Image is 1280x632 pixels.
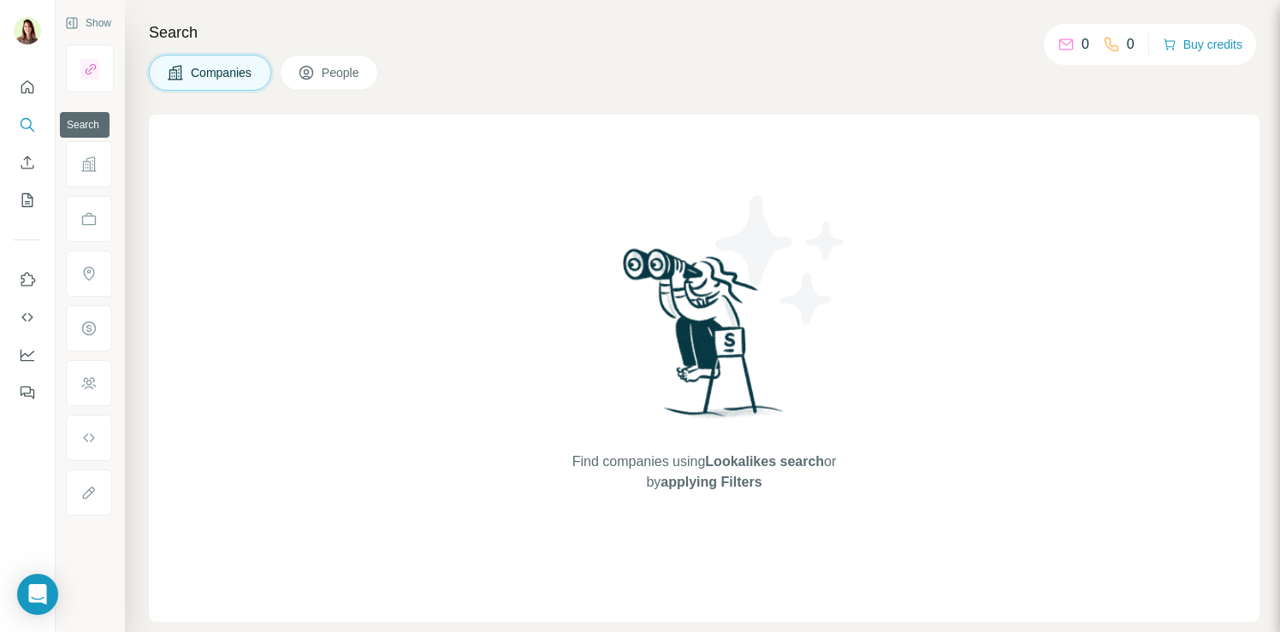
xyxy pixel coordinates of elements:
button: My lists [14,185,41,216]
button: Enrich CSV [14,147,41,178]
button: Feedback [14,377,41,408]
span: People [322,64,361,81]
h4: Search [149,21,1259,44]
img: Avatar [14,17,41,44]
img: Surfe Illustration - Woman searching with binoculars [615,244,793,434]
span: Find companies using or by [567,452,841,493]
img: Surfe Illustration - Stars [704,183,858,337]
button: Show [53,10,123,36]
button: Quick start [14,72,41,103]
span: Companies [191,64,253,81]
button: Dashboard [14,340,41,370]
button: Use Surfe API [14,302,41,333]
button: Buy credits [1163,32,1242,56]
span: applying Filters [661,475,761,489]
span: Lookalikes search [705,454,824,469]
p: 0 [1127,34,1135,55]
p: 0 [1081,34,1089,55]
div: Open Intercom Messenger [17,574,58,615]
button: Use Surfe on LinkedIn [14,264,41,295]
button: Search [14,109,41,140]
